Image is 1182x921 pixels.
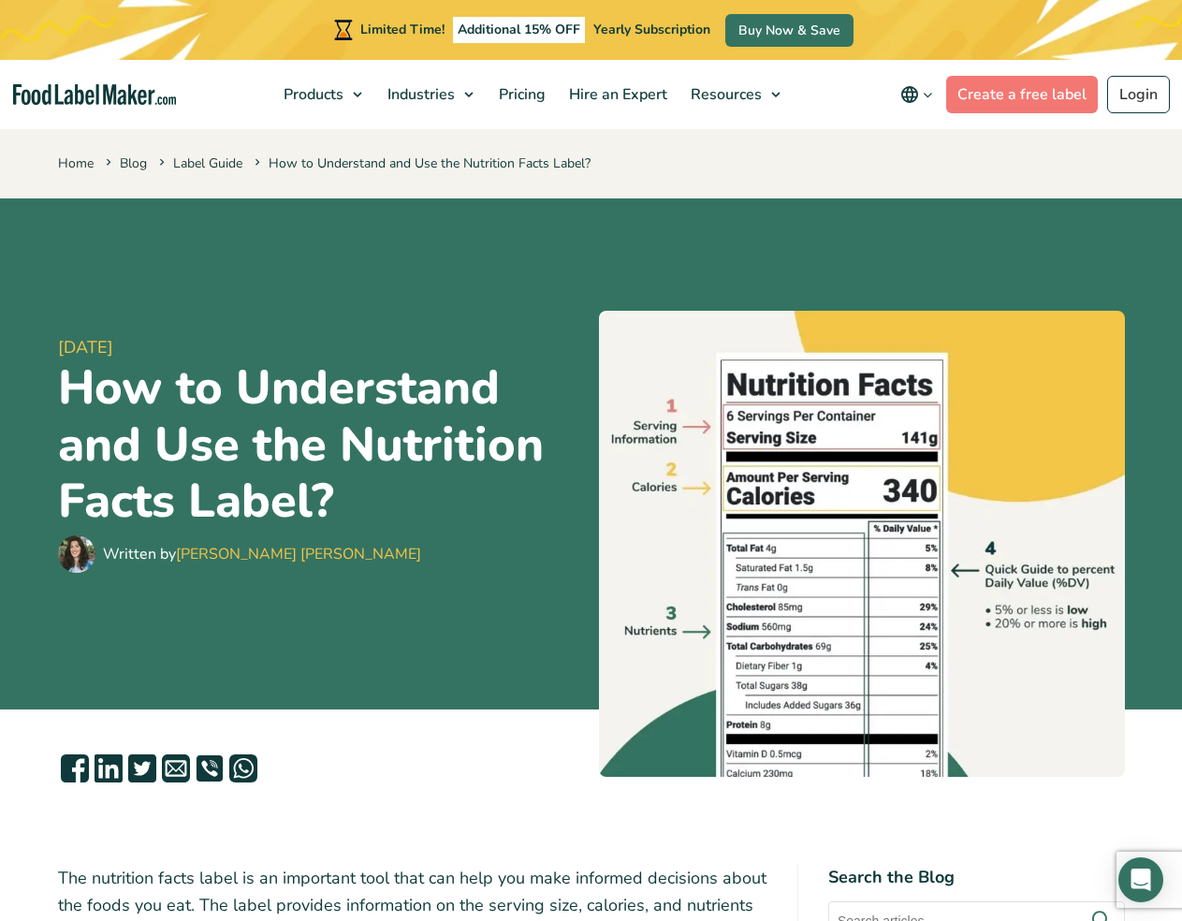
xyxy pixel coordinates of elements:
[376,60,483,129] a: Industries
[1118,857,1163,902] div: Open Intercom Messenger
[488,60,553,129] a: Pricing
[360,21,445,38] span: Limited Time!
[563,84,669,105] span: Hire an Expert
[173,154,242,172] a: Label Guide
[679,60,790,129] a: Resources
[176,544,421,564] a: [PERSON_NAME] [PERSON_NAME]
[946,76,1098,113] a: Create a free label
[251,154,591,172] span: How to Understand and Use the Nutrition Facts Label?
[558,60,675,129] a: Hire an Expert
[685,84,764,105] span: Resources
[278,84,345,105] span: Products
[272,60,372,129] a: Products
[58,535,95,573] img: Maria Abi Hanna - Food Label Maker
[725,14,854,47] a: Buy Now & Save
[120,154,147,172] a: Blog
[1107,76,1170,113] a: Login
[58,360,584,531] h1: How to Understand and Use the Nutrition Facts Label?
[58,154,94,172] a: Home
[58,335,584,360] span: [DATE]
[453,17,585,43] span: Additional 15% OFF
[103,543,421,565] div: Written by
[599,311,1125,777] img: nutrition facts label with its different components
[382,84,457,105] span: Industries
[593,21,710,38] span: Yearly Subscription
[493,84,547,105] span: Pricing
[828,865,1125,890] h4: Search the Blog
